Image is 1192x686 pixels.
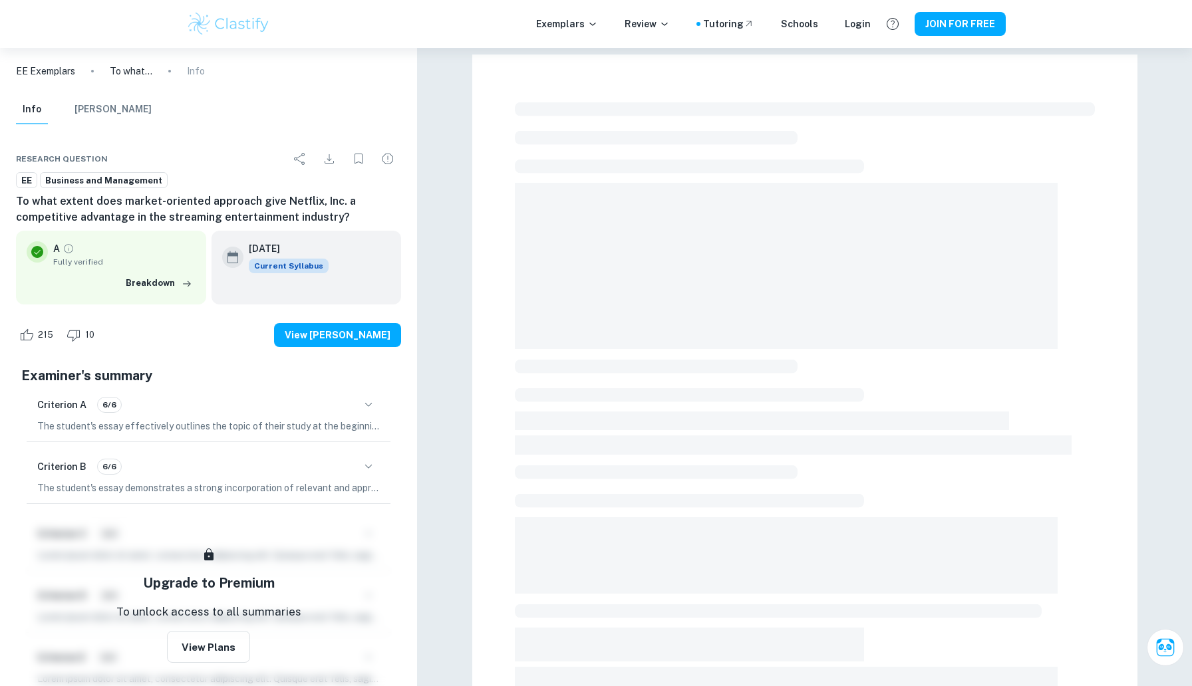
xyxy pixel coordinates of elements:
h5: Examiner's summary [21,366,396,386]
p: Info [187,64,205,78]
span: EE [17,174,37,187]
div: Bookmark [345,146,372,172]
h6: Criterion A [37,398,86,412]
div: This exemplar is based on the current syllabus. Feel free to refer to it for inspiration/ideas wh... [249,259,329,273]
div: Like [16,324,61,346]
button: Info [16,95,48,124]
span: Research question [16,153,108,165]
h6: Criterion B [37,459,86,474]
a: EE [16,172,37,189]
h6: To what extent does market-oriented approach give Netflix, Inc. a competitive advantage in the st... [16,193,401,225]
img: Clastify logo [186,11,271,37]
p: Exemplars [536,17,598,31]
div: Share [287,146,313,172]
span: 215 [31,328,61,342]
a: Business and Management [40,172,168,189]
p: The student's essay effectively outlines the topic of their study at the beginning, clearly stati... [37,419,380,433]
button: View [PERSON_NAME] [274,323,401,347]
a: Login [845,17,871,31]
p: To unlock access to all summaries [116,604,301,621]
button: Breakdown [122,273,196,293]
a: Grade fully verified [63,243,74,255]
button: [PERSON_NAME] [74,95,152,124]
span: Business and Management [41,174,167,187]
div: Dislike [63,324,102,346]
h5: Upgrade to Premium [143,573,275,593]
span: 10 [78,328,102,342]
p: A [53,241,60,256]
span: 6/6 [98,399,121,411]
span: Current Syllabus [249,259,329,273]
a: EE Exemplars [16,64,75,78]
button: View Plans [167,631,250,663]
span: 6/6 [98,461,121,473]
a: Schools [781,17,818,31]
button: Help and Feedback [881,13,904,35]
p: Review [625,17,670,31]
button: Ask Clai [1147,629,1184,666]
p: To what extent does market-oriented approach give Netflix, Inc. a competitive advantage in the st... [110,64,152,78]
p: The student's essay demonstrates a strong incorporation of relevant and appropriate source materi... [37,481,380,495]
a: Tutoring [703,17,754,31]
div: Report issue [374,146,401,172]
h6: [DATE] [249,241,318,256]
button: JOIN FOR FREE [915,12,1006,36]
div: Download [316,146,343,172]
span: Fully verified [53,256,196,268]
